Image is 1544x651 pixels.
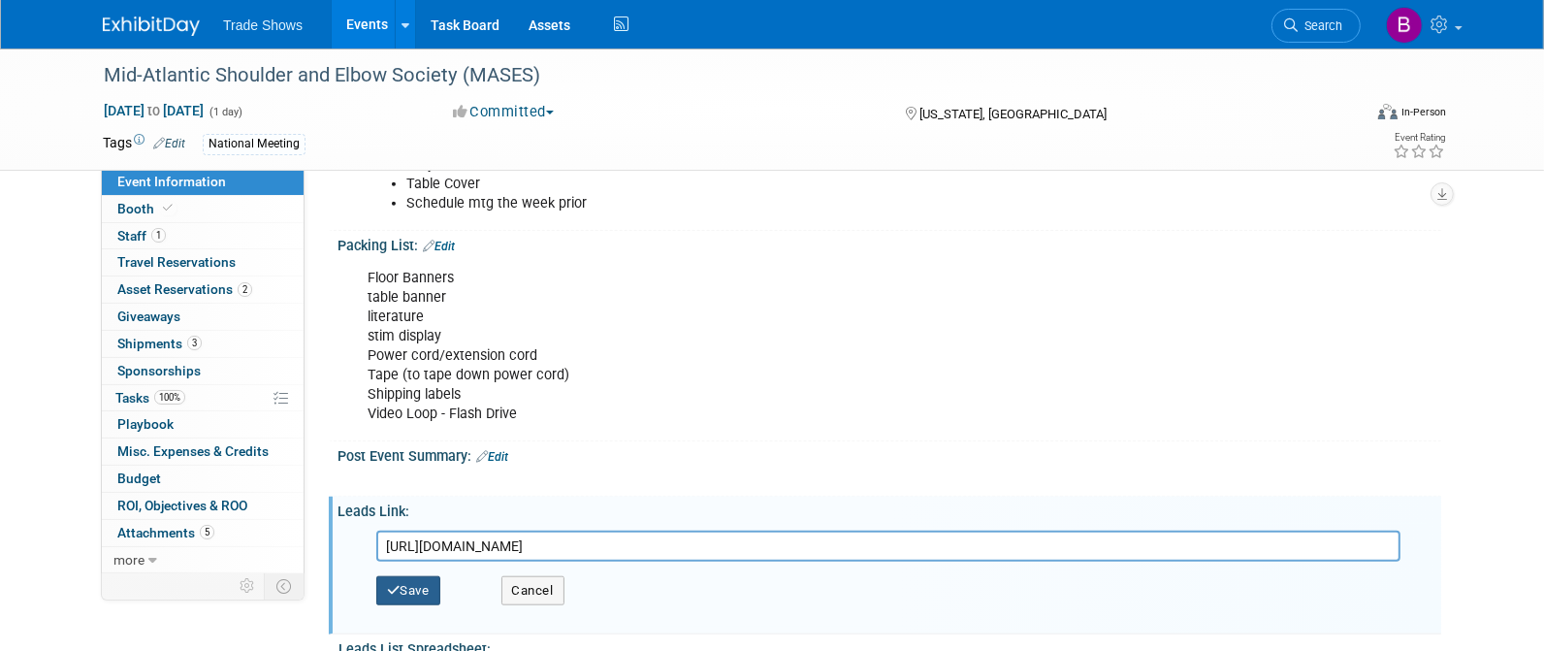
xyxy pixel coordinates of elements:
a: Travel Reservations [102,249,304,276]
div: Post Event Summary: [338,441,1441,467]
span: Giveaways [117,309,180,324]
td: Toggle Event Tabs [265,573,305,599]
span: Travel Reservations [117,254,236,270]
a: Playbook [102,411,304,438]
span: to [145,103,163,118]
a: Sponsorships [102,358,304,384]
a: Staff1 [102,223,304,249]
input: Enter URL [376,531,1400,562]
a: Giveaways [102,304,304,330]
span: Misc. Expenses & Credits [117,443,269,459]
a: ROI, Objectives & ROO [102,493,304,519]
span: 3 [187,336,202,350]
span: Trade Shows [223,17,303,33]
span: Attachments [117,525,214,540]
img: Becca Rensi [1386,7,1423,44]
span: Sponsorships [117,363,201,378]
img: Format-Inperson.png [1378,104,1398,119]
span: Staff [117,228,166,244]
span: [DATE] [DATE] [103,102,205,119]
td: Tags [103,133,185,155]
a: Asset Reservations2 [102,277,304,303]
span: Asset Reservations [117,281,252,297]
i: Booth reservation complete [163,203,173,213]
a: Search [1271,9,1361,43]
span: Shipments [117,336,202,351]
a: Booth [102,196,304,222]
div: In-Person [1400,105,1446,119]
span: Playbook [117,416,174,432]
span: 2 [238,282,252,297]
span: 5 [200,525,214,539]
a: more [102,547,304,573]
td: Personalize Event Tab Strip [231,573,265,599]
span: Booth [117,201,177,216]
span: 1 [151,228,166,243]
a: Tasks100% [102,385,304,411]
a: Edit [153,137,185,150]
span: ROI, Objectives & ROO [117,498,247,513]
div: Event Rating [1393,133,1445,143]
div: Packing List: [338,231,1441,256]
div: Leads Link: [338,497,1441,521]
div: Floor Banners table banner literature stim display Power cord/extension cord Tape (to tape down p... [354,259,1228,435]
li: Schedule mtg the week prior [406,194,1216,213]
a: Budget [102,466,304,492]
span: more [113,552,145,568]
span: 100% [154,390,185,405]
li: Table Cover [406,175,1216,194]
div: Event Format [1246,101,1446,130]
a: Shipments3 [102,331,304,357]
button: Cancel [501,576,564,605]
span: Tasks [115,390,185,406]
a: Edit [423,240,455,253]
button: Committed [446,102,562,122]
span: (1 day) [208,106,242,118]
img: ExhibitDay [103,16,200,36]
span: Budget [117,471,161,486]
a: Edit [476,450,508,464]
span: Search [1298,18,1342,33]
a: Event Information [102,169,304,195]
span: Event Information [117,174,226,189]
div: National Meeting [203,134,306,154]
div: Mid-Atlantic Shoulder and Elbow Society (MASES) [97,58,1332,93]
span: [US_STATE], [GEOGRAPHIC_DATA] [919,107,1107,121]
button: Save [376,576,440,605]
a: Misc. Expenses & Credits [102,439,304,465]
a: Attachments5 [102,520,304,546]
